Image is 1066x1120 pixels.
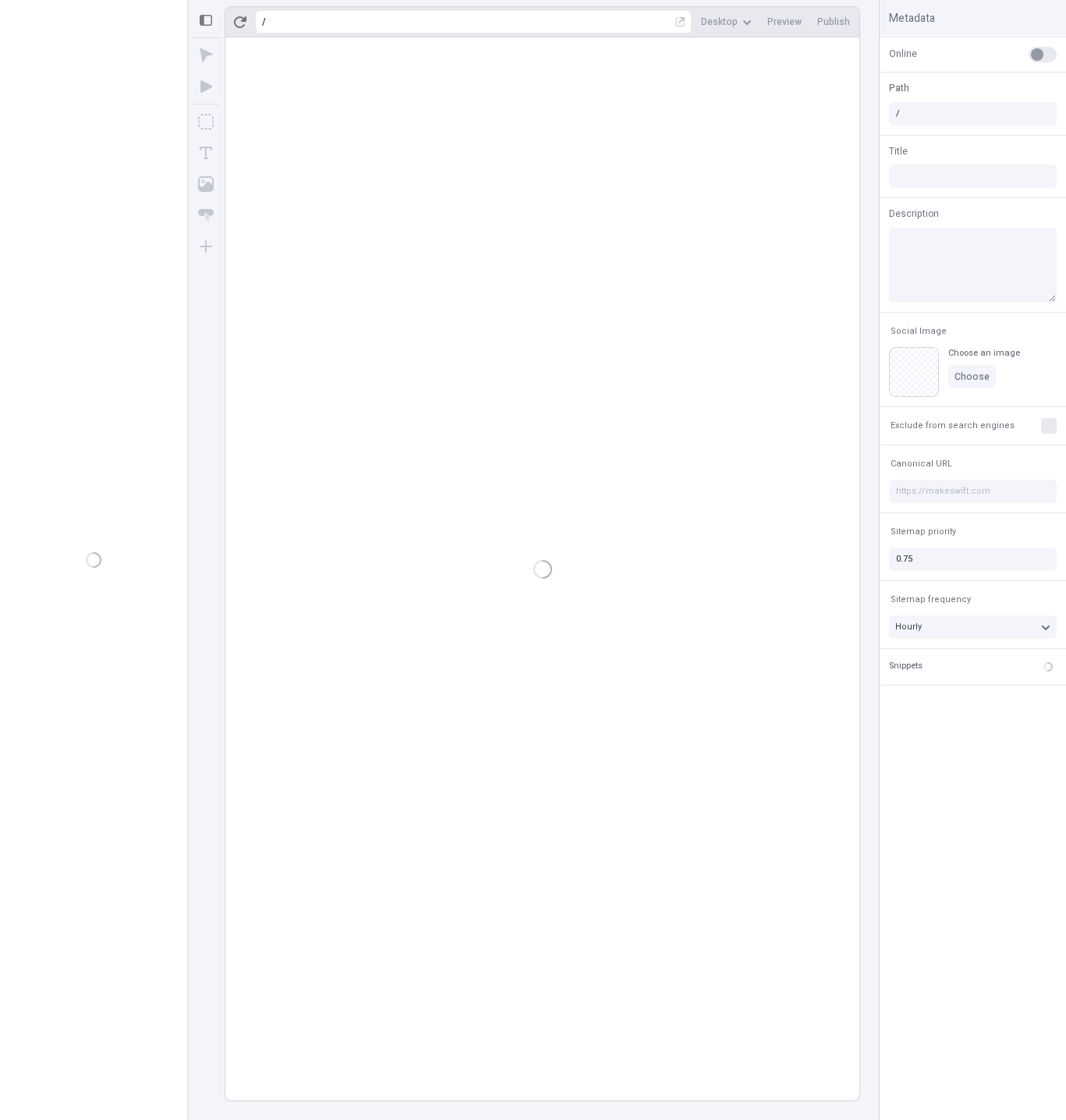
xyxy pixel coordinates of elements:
[192,139,220,167] button: Text
[887,416,1018,435] button: Exclude from search engines
[192,201,220,229] button: Button
[889,144,908,158] span: Title
[891,594,971,605] span: Sitemap frequency
[891,526,956,537] span: Sitemap priority
[954,370,990,383] span: Choose
[887,455,955,473] button: Canonical URL
[891,420,1015,431] span: Exclude from search engines
[889,207,939,221] span: Description
[817,16,850,28] span: Publish
[887,322,950,341] button: Social Image
[891,458,952,470] span: Canonical URL
[887,590,974,609] button: Sitemap frequency
[889,47,917,61] span: Online
[889,81,909,95] span: Path
[895,620,922,633] span: Hourly
[262,16,266,28] div: /
[811,10,856,34] button: Publish
[948,365,996,388] button: Choose
[701,16,738,28] span: Desktop
[767,16,802,28] span: Preview
[761,10,808,34] button: Preview
[889,660,923,673] div: Snippets
[889,615,1057,639] button: Hourly
[948,347,1020,359] div: Choose an image
[192,108,220,136] button: Box
[887,523,959,541] button: Sitemap priority
[891,325,947,337] span: Social Image
[192,170,220,198] button: Image
[889,480,1057,503] input: https://makeswift.com
[695,10,758,34] button: Desktop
